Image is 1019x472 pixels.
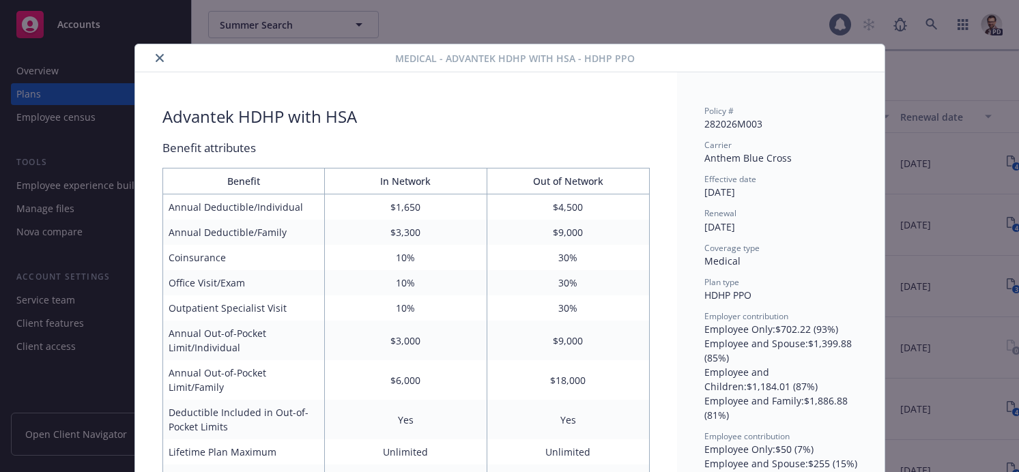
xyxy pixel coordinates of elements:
td: $9,000 [487,220,649,245]
div: Employee Only : $702.22 (93%) [704,322,857,336]
span: Coverage type [704,242,760,254]
td: Yes [325,400,487,439]
td: $18,000 [487,360,649,400]
th: Out of Network [487,168,649,194]
td: Deductible Included in Out-of-Pocket Limits [162,400,325,439]
td: $6,000 [325,360,487,400]
td: 10% [325,295,487,321]
td: Lifetime Plan Maximum [162,439,325,464]
span: Renewal [704,207,736,219]
td: $3,000 [325,321,487,360]
button: close [152,50,168,66]
td: Unlimited [487,439,649,464]
td: Unlimited [325,439,487,464]
td: Outpatient Specialist Visit [162,295,325,321]
div: [DATE] [704,185,857,199]
td: 10% [325,245,487,270]
span: Plan type [704,276,739,288]
td: Annual Deductible/Family [162,220,325,245]
td: Coinsurance [162,245,325,270]
td: Annual Deductible/Individual [162,194,325,220]
div: [DATE] [704,220,857,234]
span: Employee contribution [704,430,790,442]
div: Employee and Spouse : $1,399.88 (85%) [704,336,857,365]
div: Employee and Spouse : $255 (15%) [704,456,857,471]
td: $3,300 [325,220,487,245]
div: Employee and Family : $1,886.88 (81%) [704,394,857,422]
div: HDHP PPO [704,288,857,302]
td: Office Visit/Exam [162,270,325,295]
div: Employee Only : $50 (7%) [704,442,857,456]
div: Advantek HDHP with HSA [162,105,357,128]
span: Medical - Advantek HDHP with HSA - HDHP PPO [395,51,635,65]
td: Annual Out-of-Pocket Limit/Family [162,360,325,400]
td: 10% [325,270,487,295]
span: Effective date [704,173,756,185]
td: $4,500 [487,194,649,220]
div: Employee and Children : $1,184.01 (87%) [704,365,857,394]
th: Benefit [162,168,325,194]
td: Annual Out-of-Pocket Limit/Individual [162,321,325,360]
th: In Network [325,168,487,194]
div: 282026M003 [704,117,857,131]
td: 30% [487,270,649,295]
span: Policy # [704,105,734,117]
span: Employer contribution [704,310,788,322]
td: 30% [487,295,649,321]
div: Medical [704,254,857,268]
td: $9,000 [487,321,649,360]
div: Anthem Blue Cross [704,151,857,165]
span: Carrier [704,139,732,151]
td: $1,650 [325,194,487,220]
div: Benefit attributes [162,139,650,157]
td: Yes [487,400,649,439]
td: 30% [487,245,649,270]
